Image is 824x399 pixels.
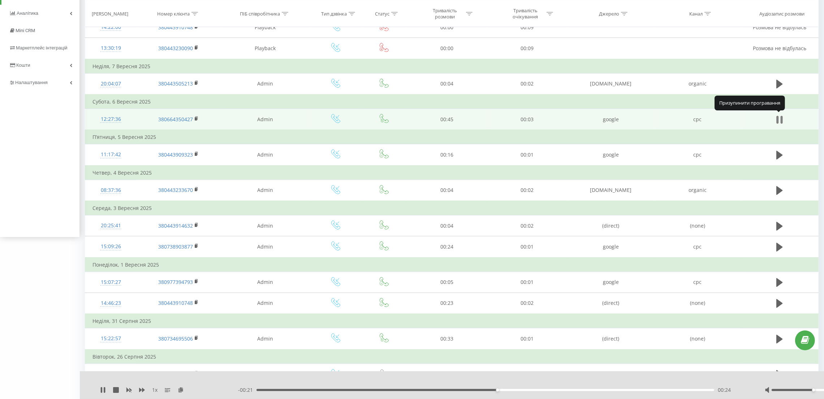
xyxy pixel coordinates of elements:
[158,299,193,306] a: 380443910748
[599,10,619,17] div: Джерело
[85,201,819,215] td: Середа, 3 Вересня 2025
[568,293,654,314] td: (direct)
[92,41,129,55] div: 13:30:19
[92,219,129,233] div: 20:25:41
[85,258,819,272] td: Понеділок, 1 Вересня 2025
[92,275,129,289] div: 15:07:27
[92,10,128,17] div: [PERSON_NAME]
[238,386,256,394] span: - 00:21
[487,364,568,385] td: 00:02
[158,80,193,87] a: 380443505213
[152,386,158,394] span: 1 x
[407,180,487,201] td: 00:04
[568,73,654,95] td: [DOMAIN_NAME]
[487,180,568,201] td: 00:02
[220,215,310,236] td: Admin
[220,236,310,258] td: Admin
[85,95,819,109] td: Субота, 6 Вересня 2025
[220,272,310,293] td: Admin
[240,10,280,17] div: ПІБ співробітника
[506,8,545,20] div: Тривалість очікування
[16,45,68,51] span: Маркетплейс інтеграцій
[426,8,464,20] div: Тривалість розмови
[92,183,129,197] div: 08:37:36
[654,109,741,130] td: cpc
[568,215,654,236] td: (direct)
[92,77,129,91] div: 20:04:07
[220,109,310,130] td: Admin
[92,332,129,346] div: 15:22:57
[407,328,487,350] td: 00:33
[92,367,129,381] div: 16:46:27
[753,45,806,52] span: Розмова не відбулась
[407,215,487,236] td: 00:04
[487,272,568,293] td: 00:01
[407,73,487,95] td: 00:04
[16,28,35,33] span: Mini CRM
[220,38,310,59] td: Playback
[487,215,568,236] td: 00:02
[220,180,310,201] td: Admin
[220,364,310,385] td: Admin
[487,144,568,166] td: 00:01
[158,243,193,250] a: 380738903877
[407,144,487,166] td: 00:16
[654,180,741,201] td: organic
[487,236,568,258] td: 00:01
[92,20,129,34] div: 14:22:00
[92,112,129,126] div: 12:27:36
[407,38,487,59] td: 00:00
[321,10,347,17] div: Тип дзвінка
[407,109,487,130] td: 00:45
[759,10,805,17] div: Аудіозапис розмови
[158,45,193,52] a: 380443230090
[487,293,568,314] td: 00:02
[220,144,310,166] td: Admin
[407,364,487,385] td: 00:40
[85,59,819,74] td: Неділя, 7 Вересня 2025
[158,151,193,158] a: 380443909323
[407,17,487,38] td: 00:00
[92,240,129,254] div: 15:09:26
[487,73,568,95] td: 00:02
[220,17,310,38] td: Playback
[568,144,654,166] td: google
[654,215,741,236] td: (none)
[487,17,568,38] td: 00:09
[85,314,819,328] td: Неділя, 31 Серпня 2025
[568,236,654,258] td: google
[568,364,654,385] td: google
[568,328,654,350] td: (direct)
[407,236,487,258] td: 00:24
[158,187,193,193] a: 380443233670
[158,222,193,229] a: 380443914632
[17,10,38,16] span: Аналiтика
[220,328,310,350] td: Admin
[158,24,193,31] a: 380443910748
[15,80,48,85] span: Налаштування
[568,109,654,130] td: google
[654,144,741,166] td: cpc
[715,96,785,110] div: Призупинити програвання
[487,109,568,130] td: 00:03
[689,10,703,17] div: Канал
[718,386,731,394] span: 00:24
[92,296,129,310] div: 14:46:23
[487,38,568,59] td: 00:09
[158,116,193,123] a: 380664350427
[568,180,654,201] td: [DOMAIN_NAME]
[85,350,819,364] td: Вівторок, 26 Серпня 2025
[375,10,389,17] div: Статус
[158,335,193,342] a: 380734695506
[654,73,741,95] td: organic
[85,130,819,144] td: П’ятниця, 5 Вересня 2025
[654,236,741,258] td: cpc
[654,272,741,293] td: cpc
[654,293,741,314] td: (none)
[158,279,193,285] a: 380977394793
[407,272,487,293] td: 00:05
[496,389,499,391] div: Accessibility label
[654,364,741,385] td: cpc
[220,73,310,95] td: Admin
[487,328,568,350] td: 00:01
